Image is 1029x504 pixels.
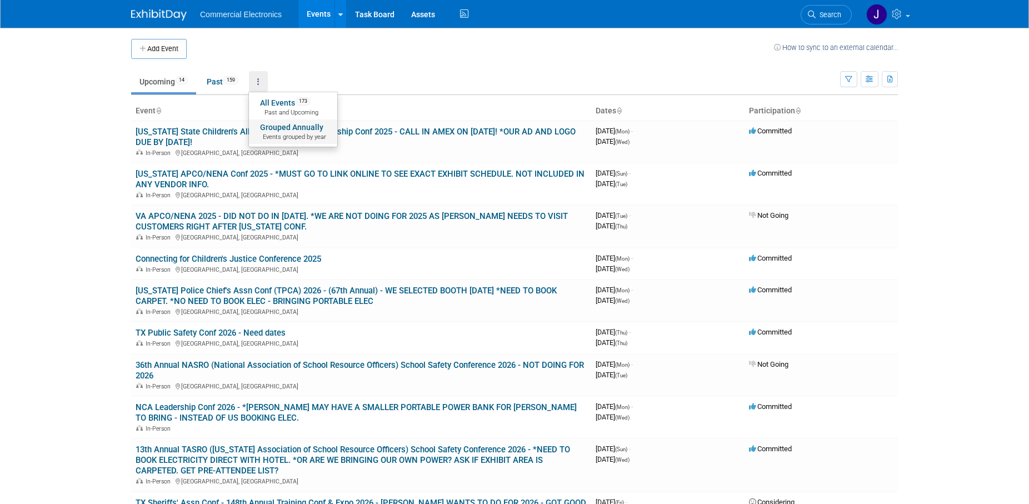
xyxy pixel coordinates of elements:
[629,445,631,453] span: -
[774,43,898,52] a: How to sync to an external calendar...
[200,10,282,19] span: Commercial Electronics
[260,108,326,117] span: Past and Upcoming
[631,127,633,135] span: -
[131,39,187,59] button: Add Event
[749,445,792,453] span: Committed
[296,97,311,106] span: 173
[629,211,631,219] span: -
[615,139,630,145] span: (Wed)
[615,446,627,452] span: (Sun)
[596,169,631,177] span: [DATE]
[146,192,174,199] span: In-Person
[136,254,321,264] a: Connecting for Children's Justice Conference 2025
[146,308,174,316] span: In-Person
[146,266,174,273] span: In-Person
[146,234,174,241] span: In-Person
[136,265,587,273] div: [GEOGRAPHIC_DATA], [GEOGRAPHIC_DATA]
[596,265,630,273] span: [DATE]
[136,425,143,431] img: In-Person Event
[146,149,174,157] span: In-Person
[615,171,627,177] span: (Sun)
[615,256,630,262] span: (Mon)
[615,213,627,219] span: (Tue)
[615,404,630,410] span: (Mon)
[615,372,627,378] span: (Tue)
[596,402,633,411] span: [DATE]
[596,286,633,294] span: [DATE]
[223,76,238,84] span: 159
[136,192,143,197] img: In-Person Event
[136,211,568,232] a: VA APCO/NENA 2025 - DID NOT DO IN [DATE]. *WE ARE NOT DOING FOR 2025 AS [PERSON_NAME] NEEDS TO VI...
[749,169,792,177] span: Committed
[749,211,788,219] span: Not Going
[131,71,196,92] a: Upcoming14
[615,298,630,304] span: (Wed)
[596,211,631,219] span: [DATE]
[136,308,143,314] img: In-Person Event
[136,169,585,189] a: [US_STATE] APCO/NENA Conf 2025 - *MUST GO TO LINK ONLINE TO SEE EXACT EXHIBIT SCHEDULE. NOT INCLU...
[795,106,801,115] a: Sort by Participation Type
[260,133,326,142] span: Events grouped by year
[615,362,630,368] span: (Mon)
[596,338,627,347] span: [DATE]
[136,127,576,147] a: [US_STATE] State Children's Alliance (NYSCA's) Leadership Conf 2025 - CALL IN AMEX ON [DATE]! *OU...
[596,413,630,421] span: [DATE]
[801,5,852,24] a: Search
[749,254,792,262] span: Committed
[249,119,337,144] a: Grouped AnnuallyEvents grouped by year
[749,328,792,336] span: Committed
[596,371,627,379] span: [DATE]
[136,328,286,338] a: TX Public Safety Conf 2026 - Need dates
[615,266,630,272] span: (Wed)
[136,266,143,272] img: In-Person Event
[596,328,631,336] span: [DATE]
[146,383,174,390] span: In-Person
[136,190,587,199] div: [GEOGRAPHIC_DATA], [GEOGRAPHIC_DATA]
[596,127,633,135] span: [DATE]
[596,254,633,262] span: [DATE]
[591,102,745,121] th: Dates
[616,106,622,115] a: Sort by Start Date
[136,232,587,241] div: [GEOGRAPHIC_DATA], [GEOGRAPHIC_DATA]
[596,222,627,230] span: [DATE]
[749,402,792,411] span: Committed
[136,383,143,388] img: In-Person Event
[136,340,143,346] img: In-Person Event
[136,360,584,381] a: 36th Annual NASRO (National Association of School Resource Officers) School Safety Conference 202...
[749,127,792,135] span: Committed
[596,360,633,368] span: [DATE]
[615,128,630,134] span: (Mon)
[615,181,627,187] span: (Tue)
[136,402,577,423] a: NCA Leadership Conf 2026 - *[PERSON_NAME] MAY HAVE A SMALLER PORTABLE POWER BANK FOR [PERSON_NAME...
[596,137,630,146] span: [DATE]
[249,95,337,119] a: All Events173 Past and Upcoming
[596,445,631,453] span: [DATE]
[596,179,627,188] span: [DATE]
[629,169,631,177] span: -
[631,254,633,262] span: -
[866,4,887,25] img: Jennifer Roosa
[146,340,174,347] span: In-Person
[631,360,633,368] span: -
[596,455,630,463] span: [DATE]
[131,9,187,21] img: ExhibitDay
[596,296,630,305] span: [DATE]
[146,478,174,485] span: In-Person
[615,223,627,229] span: (Thu)
[631,402,633,411] span: -
[749,286,792,294] span: Committed
[615,330,627,336] span: (Thu)
[136,148,587,157] div: [GEOGRAPHIC_DATA], [GEOGRAPHIC_DATA]
[136,445,570,476] a: 13th Annual TASRO ([US_STATE] Association of School Resource Officers) School Safety Conference 2...
[146,425,174,432] span: In-Person
[629,328,631,336] span: -
[816,11,841,19] span: Search
[615,457,630,463] span: (Wed)
[615,415,630,421] span: (Wed)
[136,476,587,485] div: [GEOGRAPHIC_DATA], [GEOGRAPHIC_DATA]
[136,286,557,306] a: [US_STATE] Police Chief's Assn Conf (TPCA) 2026 - (67th Annual) - WE SELECTED BOOTH [DATE] *NEED ...
[136,149,143,155] img: In-Person Event
[176,76,188,84] span: 14
[136,381,587,390] div: [GEOGRAPHIC_DATA], [GEOGRAPHIC_DATA]
[615,287,630,293] span: (Mon)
